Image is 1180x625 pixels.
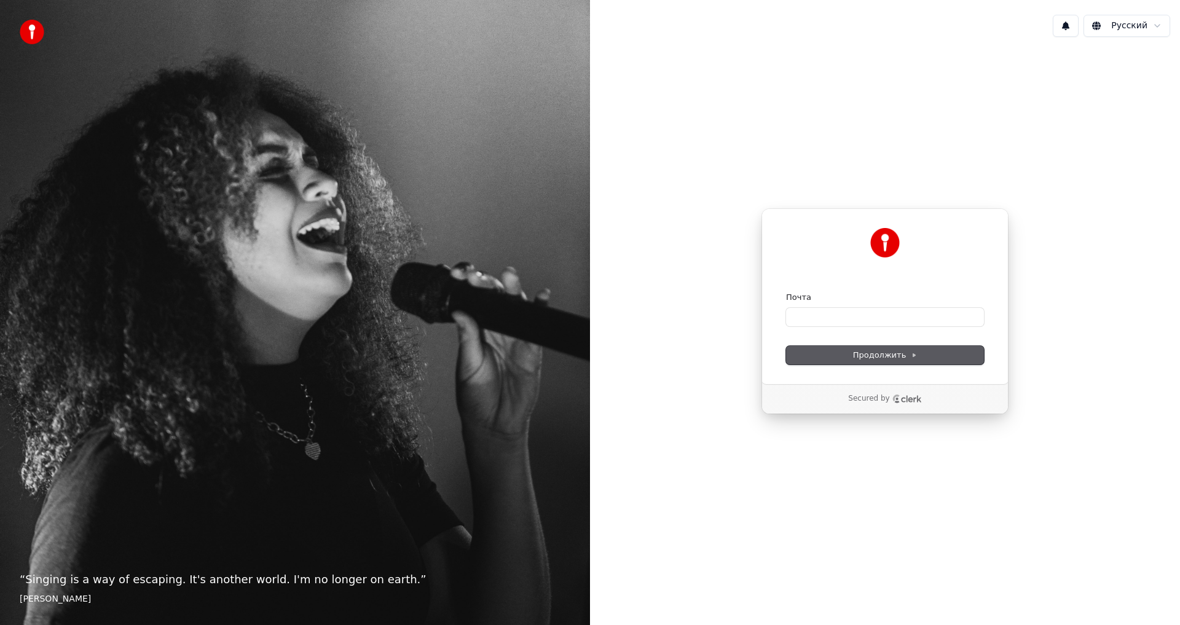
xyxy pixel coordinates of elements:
[892,395,922,403] a: Clerk logo
[20,571,570,588] p: “ Singing is a way of escaping. It's another world. I'm no longer on earth. ”
[853,350,918,361] span: Продолжить
[20,20,44,44] img: youka
[786,292,811,303] label: Почта
[848,394,889,404] p: Secured by
[786,346,984,364] button: Продолжить
[870,228,900,257] img: Youka
[20,593,570,605] footer: [PERSON_NAME]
